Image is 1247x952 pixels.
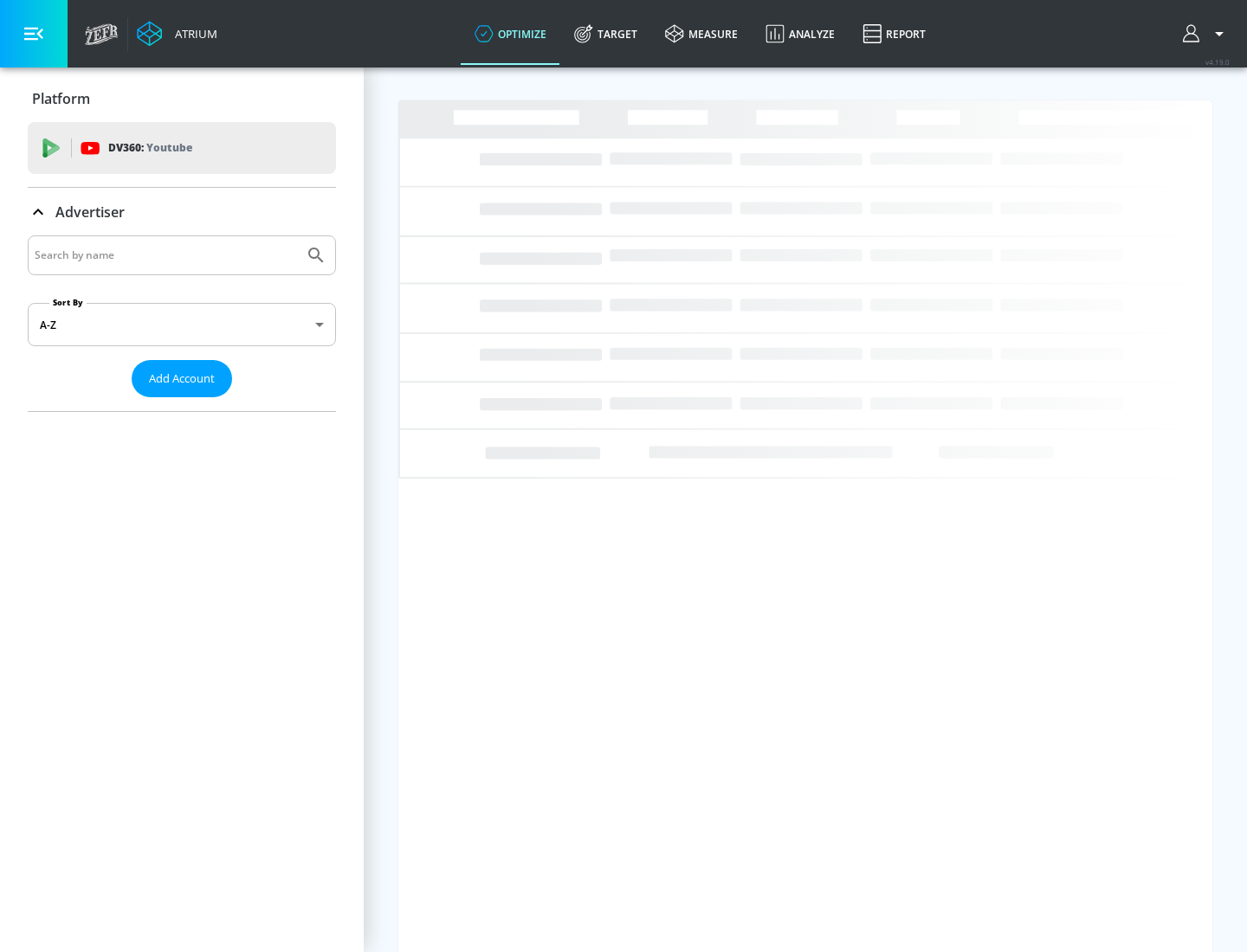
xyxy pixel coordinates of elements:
a: Target [560,3,651,65]
a: measure [651,3,752,65]
p: Youtube [146,138,192,157]
button: Add Account [132,360,232,397]
nav: list of Advertiser [28,397,336,411]
span: v 4.19.0 [1205,57,1230,67]
div: Advertiser [28,188,336,236]
div: Platform [28,74,336,123]
span: Add Account [149,369,215,389]
p: Advertiser [55,203,125,222]
a: Report [849,3,940,65]
div: DV360: Youtube [28,122,336,174]
div: Advertiser [28,235,336,411]
div: A-Z [28,303,336,346]
a: Analyze [752,3,849,65]
div: Atrium [168,26,217,42]
label: Sort By [49,297,87,308]
a: Atrium [137,21,217,47]
p: Platform [32,89,90,108]
p: DV360: [108,138,192,158]
a: optimize [461,3,560,65]
input: Search by name [35,244,297,267]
